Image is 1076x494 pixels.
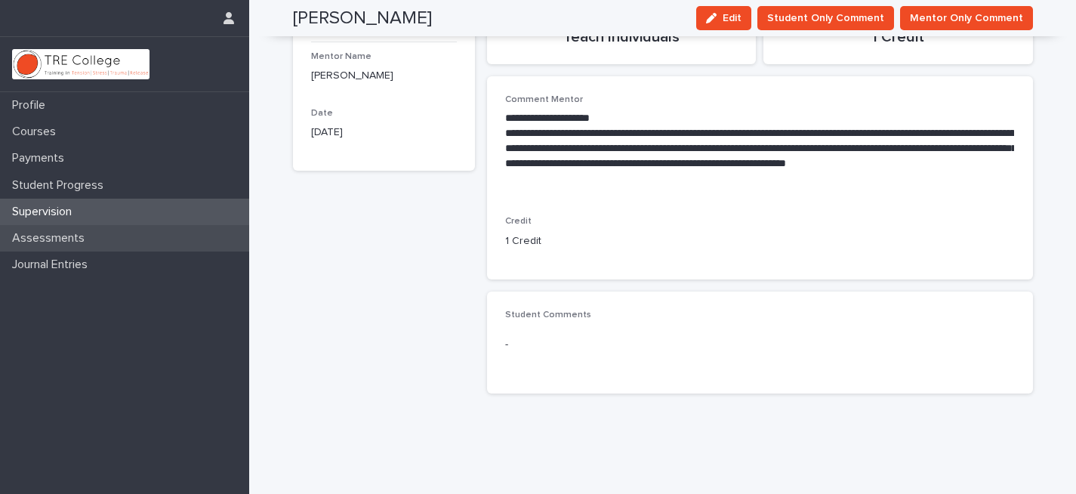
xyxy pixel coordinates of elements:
[6,231,97,245] p: Assessments
[6,151,76,165] p: Payments
[12,49,150,79] img: L01RLPSrRaOWR30Oqb5K
[910,11,1023,26] span: Mentor Only Comment
[293,8,432,29] h2: [PERSON_NAME]
[311,68,457,84] p: [PERSON_NAME]
[505,310,591,320] span: Student Comments
[782,28,1015,46] p: 1 Credit
[505,217,532,226] span: Credit
[311,125,457,140] p: [DATE]
[505,95,583,104] span: Comment Mentor
[6,258,100,272] p: Journal Entries
[6,98,57,113] p: Profile
[311,52,372,61] span: Mentor Name
[505,233,1015,249] p: 1 Credit
[900,6,1033,30] button: Mentor Only Comment
[757,6,894,30] button: Student Only Comment
[6,178,116,193] p: Student Progress
[767,11,884,26] span: Student Only Comment
[6,125,68,139] p: Courses
[505,337,1015,353] p: -
[311,109,333,118] span: Date
[6,205,84,219] p: Supervision
[505,28,738,46] p: Teach Individuals
[723,13,741,23] span: Edit
[696,6,751,30] button: Edit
